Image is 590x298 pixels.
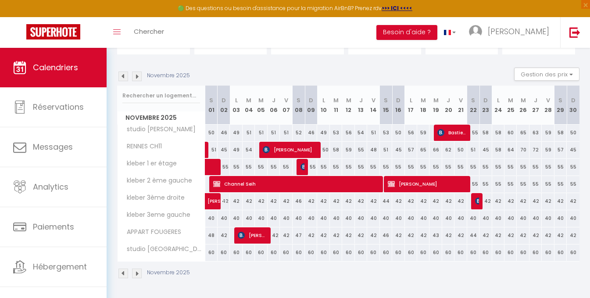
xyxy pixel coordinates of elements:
[33,221,74,232] span: Paiements
[417,142,429,158] div: 65
[497,96,500,104] abbr: L
[230,125,242,141] div: 49
[567,193,579,209] div: 42
[571,96,576,104] abbr: D
[567,159,579,175] div: 55
[205,227,218,244] div: 48
[330,125,342,141] div: 53
[330,86,342,125] th: 11
[367,86,379,125] th: 14
[380,86,392,125] th: 15
[504,193,517,209] div: 42
[280,227,292,244] div: 42
[454,227,467,244] div: 42
[459,96,463,104] abbr: V
[300,158,304,175] span: [PERSON_NAME]
[469,25,482,38] img: ...
[504,176,517,192] div: 55
[33,141,73,152] span: Messages
[405,86,417,125] th: 17
[467,227,479,244] div: 44
[355,125,367,141] div: 54
[410,96,412,104] abbr: L
[293,210,305,226] div: 40
[517,125,529,141] div: 65
[467,159,479,175] div: 55
[554,227,567,244] div: 42
[147,72,190,80] p: Novembre 2025
[372,96,375,104] abbr: V
[380,193,392,209] div: 44
[405,227,417,244] div: 42
[429,86,442,125] th: 19
[380,159,392,175] div: 55
[517,142,529,158] div: 70
[417,86,429,125] th: 18
[33,62,78,73] span: Calendriers
[255,86,267,125] th: 05
[467,125,479,141] div: 55
[514,68,579,81] button: Gestion des prix
[355,210,367,226] div: 40
[205,193,218,210] a: [PERSON_NAME]
[429,210,442,226] div: 40
[462,17,560,48] a: ... [PERSON_NAME]
[268,159,280,175] div: 55
[405,142,417,158] div: 57
[322,96,325,104] abbr: L
[207,188,228,205] span: [PERSON_NAME]
[454,86,467,125] th: 21
[437,124,466,141] span: Bastien Le Bec
[454,193,467,209] div: 42
[442,210,454,226] div: 40
[305,159,317,175] div: 55
[380,227,392,244] div: 46
[346,96,351,104] abbr: M
[280,210,292,226] div: 40
[492,227,504,244] div: 42
[442,244,454,261] div: 60
[119,227,183,237] span: APPART FOUGERES
[309,96,313,104] abbr: D
[33,181,68,192] span: Analytics
[567,210,579,226] div: 40
[230,244,242,261] div: 60
[355,244,367,261] div: 60
[492,142,504,158] div: 58
[542,86,554,125] th: 28
[119,125,198,134] span: studio [PERSON_NAME]
[447,96,450,104] abbr: J
[380,244,392,261] div: 60
[122,88,200,104] input: Rechercher un logement...
[280,193,292,209] div: 42
[342,86,354,125] th: 12
[429,244,442,261] div: 60
[268,86,280,125] th: 06
[529,176,542,192] div: 55
[504,125,517,141] div: 60
[554,193,567,209] div: 42
[442,193,454,209] div: 42
[492,86,504,125] th: 24
[293,227,305,244] div: 47
[405,210,417,226] div: 40
[382,4,412,12] strong: >>> ICI <<<<
[243,244,255,261] div: 60
[417,125,429,141] div: 59
[380,125,392,141] div: 53
[442,86,454,125] th: 20
[317,86,329,125] th: 10
[517,210,529,226] div: 40
[534,96,537,104] abbr: J
[492,193,504,209] div: 42
[305,193,317,209] div: 42
[554,159,567,175] div: 55
[342,193,354,209] div: 42
[255,244,267,261] div: 60
[504,210,517,226] div: 40
[367,227,379,244] div: 42
[333,96,339,104] abbr: M
[388,176,465,192] span: [PERSON_NAME]
[405,244,417,261] div: 60
[479,176,492,192] div: 55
